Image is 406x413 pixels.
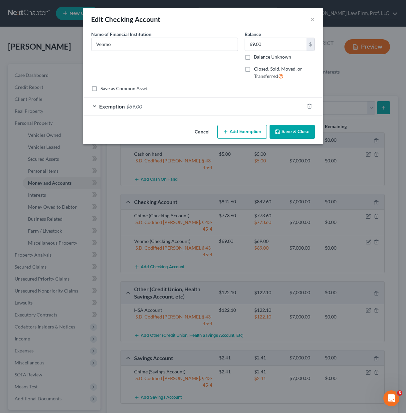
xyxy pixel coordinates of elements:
[91,31,151,37] span: Name of Financial Institution
[306,38,314,51] div: $
[217,125,267,139] button: Add Exemption
[254,66,302,79] span: Closed, Sold, Moved, or Transferred
[189,125,215,139] button: Cancel
[245,31,261,38] label: Balance
[91,15,160,24] div: Edit Checking Account
[254,54,291,60] label: Balance Unknown
[99,103,125,109] span: Exemption
[397,390,402,396] span: 6
[270,125,315,139] button: Save & Close
[101,85,148,92] label: Save as Common Asset
[245,38,306,51] input: 0.00
[383,390,399,406] iframe: Intercom live chat
[92,38,238,51] input: Enter name...
[310,15,315,23] button: ×
[126,103,142,109] span: $69.00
